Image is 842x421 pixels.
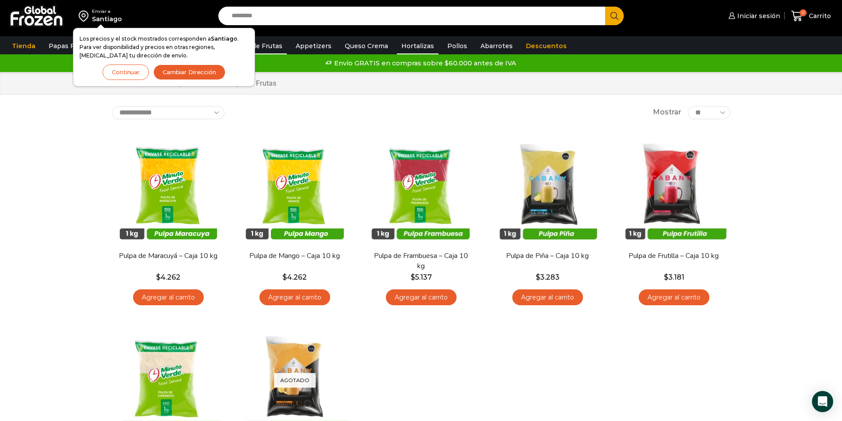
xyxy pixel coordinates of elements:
[133,289,204,306] a: Agregar al carrito: “Pulpa de Maracuyá - Caja 10 kg”
[512,289,583,306] a: Agregar al carrito: “Pulpa de Piña - Caja 10 kg”
[291,38,336,54] a: Appetizers
[80,34,248,60] p: Los precios y el stock mostrados corresponden a . Para ver disponibilidad y precios en otras regi...
[227,38,287,54] a: Pulpa de Frutas
[653,107,681,118] span: Mostrar
[340,38,392,54] a: Queso Crema
[211,35,237,42] strong: Santiago
[156,273,160,281] span: $
[370,251,472,271] a: Pulpa de Frambuesa – Caja 10 kg
[411,273,415,281] span: $
[397,38,438,54] a: Hortalizas
[623,251,724,261] a: Pulpa de Frutilla – Caja 10 kg
[282,273,307,281] bdi: 4.262
[79,8,92,23] img: address-field-icon.svg
[789,6,833,27] a: 0 Carrito
[476,38,517,54] a: Abarrotes
[664,273,668,281] span: $
[282,273,287,281] span: $
[244,251,345,261] a: Pulpa de Mango – Caja 10 kg
[726,7,780,25] a: Iniciar sesión
[812,391,833,412] div: Open Intercom Messenger
[800,9,807,16] span: 0
[112,106,225,119] select: Pedido de la tienda
[92,15,122,23] div: Santiago
[153,64,225,80] button: Cambiar Dirección
[443,38,472,54] a: Pollos
[664,273,684,281] bdi: 3.181
[103,64,149,80] button: Continuar
[522,38,571,54] a: Descuentos
[44,38,93,54] a: Papas Fritas
[536,273,540,281] span: $
[8,38,40,54] a: Tienda
[117,251,219,261] a: Pulpa de Maracuyá – Caja 10 kg
[735,11,780,20] span: Iniciar sesión
[259,289,330,306] a: Agregar al carrito: “Pulpa de Mango - Caja 10 kg”
[386,289,457,306] a: Agregar al carrito: “Pulpa de Frambuesa - Caja 10 kg”
[536,273,560,281] bdi: 3.283
[496,251,598,261] a: Pulpa de Piña – Caja 10 kg
[807,11,831,20] span: Carrito
[605,7,624,25] button: Search button
[639,289,709,306] a: Agregar al carrito: “Pulpa de Frutilla - Caja 10 kg”
[156,273,180,281] bdi: 4.262
[92,8,122,15] div: Enviar a
[411,273,432,281] bdi: 5.137
[274,373,316,388] p: Agotado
